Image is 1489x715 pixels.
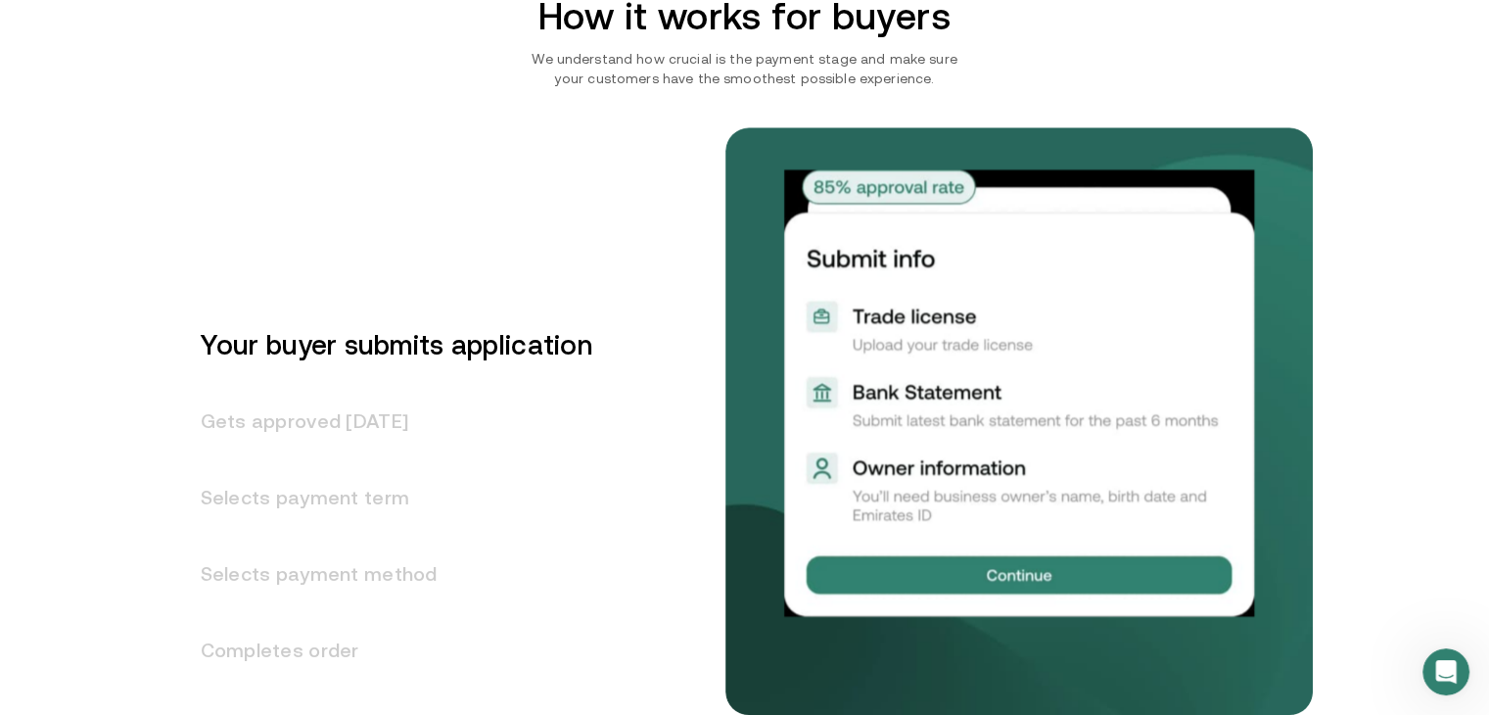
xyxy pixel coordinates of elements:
h3: Selects payment term [177,459,592,536]
h3: Selects payment method [177,536,592,612]
iframe: Intercom live chat [1422,648,1469,695]
img: Your buyer submits application [784,169,1254,616]
p: We understand how crucial is the payment stage and make sure your customers have the smoothest po... [523,49,967,88]
h3: Your buyer submits application [177,307,592,383]
h3: Completes order [177,612,592,689]
h3: Gets approved [DATE] [177,383,592,459]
